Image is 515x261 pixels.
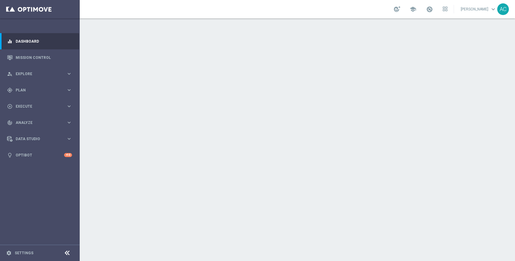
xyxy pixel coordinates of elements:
i: lightbulb [7,152,13,158]
span: Data Studio [16,137,66,141]
i: play_circle_outline [7,104,13,109]
i: equalizer [7,39,13,44]
div: Plan [7,87,66,93]
i: keyboard_arrow_right [66,71,72,77]
i: person_search [7,71,13,77]
div: Data Studio [7,136,66,142]
span: school [410,6,416,13]
span: Analyze [16,121,66,125]
button: Data Studio keyboard_arrow_right [7,136,72,141]
button: gps_fixed Plan keyboard_arrow_right [7,88,72,93]
i: keyboard_arrow_right [66,87,72,93]
button: lightbulb Optibot +10 [7,153,72,158]
i: keyboard_arrow_right [66,103,72,109]
div: Analyze [7,120,66,125]
button: play_circle_outline Execute keyboard_arrow_right [7,104,72,109]
button: track_changes Analyze keyboard_arrow_right [7,120,72,125]
div: Explore [7,71,66,77]
i: track_changes [7,120,13,125]
a: [PERSON_NAME]keyboard_arrow_down [460,5,497,14]
span: keyboard_arrow_down [490,6,497,13]
div: Mission Control [7,49,72,66]
span: Execute [16,105,66,108]
a: Dashboard [16,33,72,49]
div: Dashboard [7,33,72,49]
i: gps_fixed [7,87,13,93]
i: keyboard_arrow_right [66,120,72,125]
a: Mission Control [16,49,72,66]
button: Mission Control [7,55,72,60]
div: AC [497,3,509,15]
i: settings [6,250,12,256]
div: +10 [64,153,72,157]
button: equalizer Dashboard [7,39,72,44]
a: Optibot [16,147,64,163]
button: person_search Explore keyboard_arrow_right [7,71,72,76]
a: Settings [15,251,33,255]
div: Optibot [7,147,72,163]
i: keyboard_arrow_right [66,136,72,142]
span: Plan [16,88,66,92]
div: Execute [7,104,66,109]
span: Explore [16,72,66,76]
